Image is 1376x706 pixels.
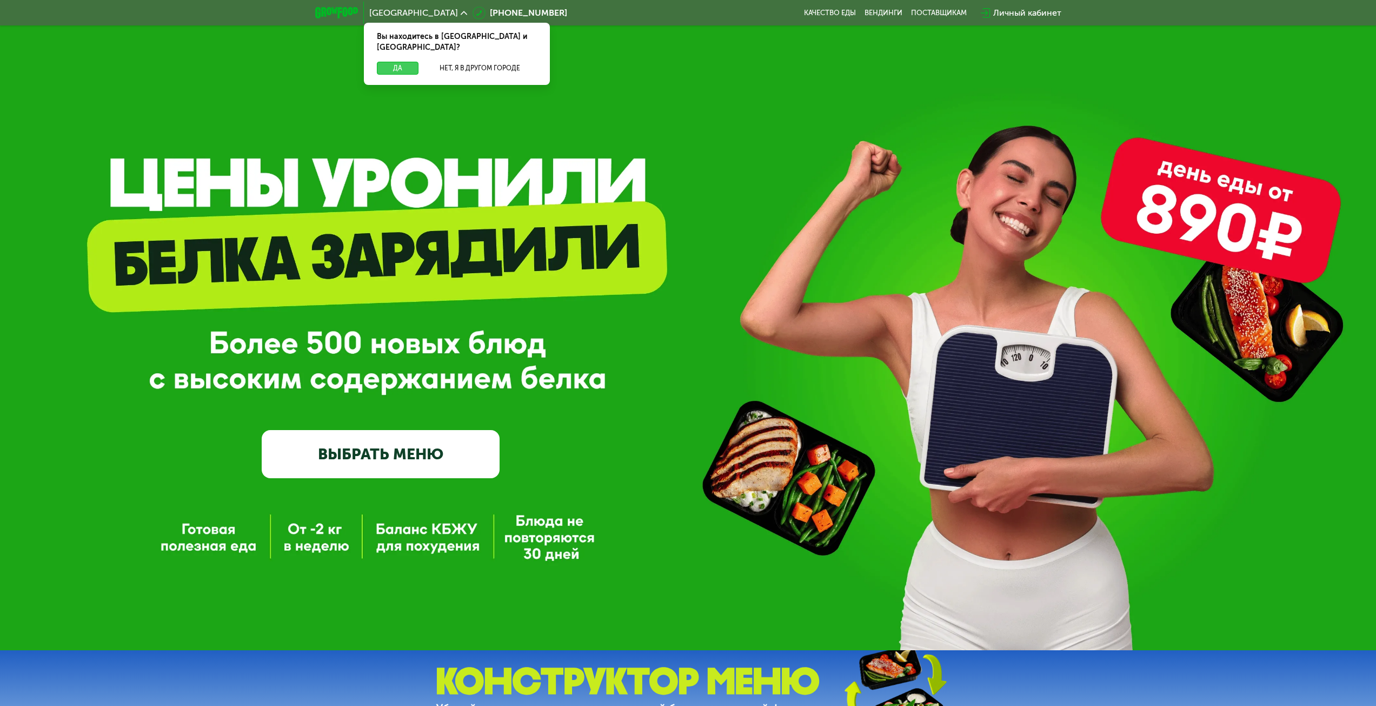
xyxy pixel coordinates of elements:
[865,9,902,17] a: Вендинги
[369,9,458,17] span: [GEOGRAPHIC_DATA]
[364,23,550,62] div: Вы находитесь в [GEOGRAPHIC_DATA] и [GEOGRAPHIC_DATA]?
[423,62,537,75] button: Нет, я в другом городе
[804,9,856,17] a: Качество еды
[262,430,500,478] a: ВЫБРАТЬ МЕНЮ
[377,62,418,75] button: Да
[473,6,567,19] a: [PHONE_NUMBER]
[993,6,1061,19] div: Личный кабинет
[911,9,967,17] div: поставщикам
